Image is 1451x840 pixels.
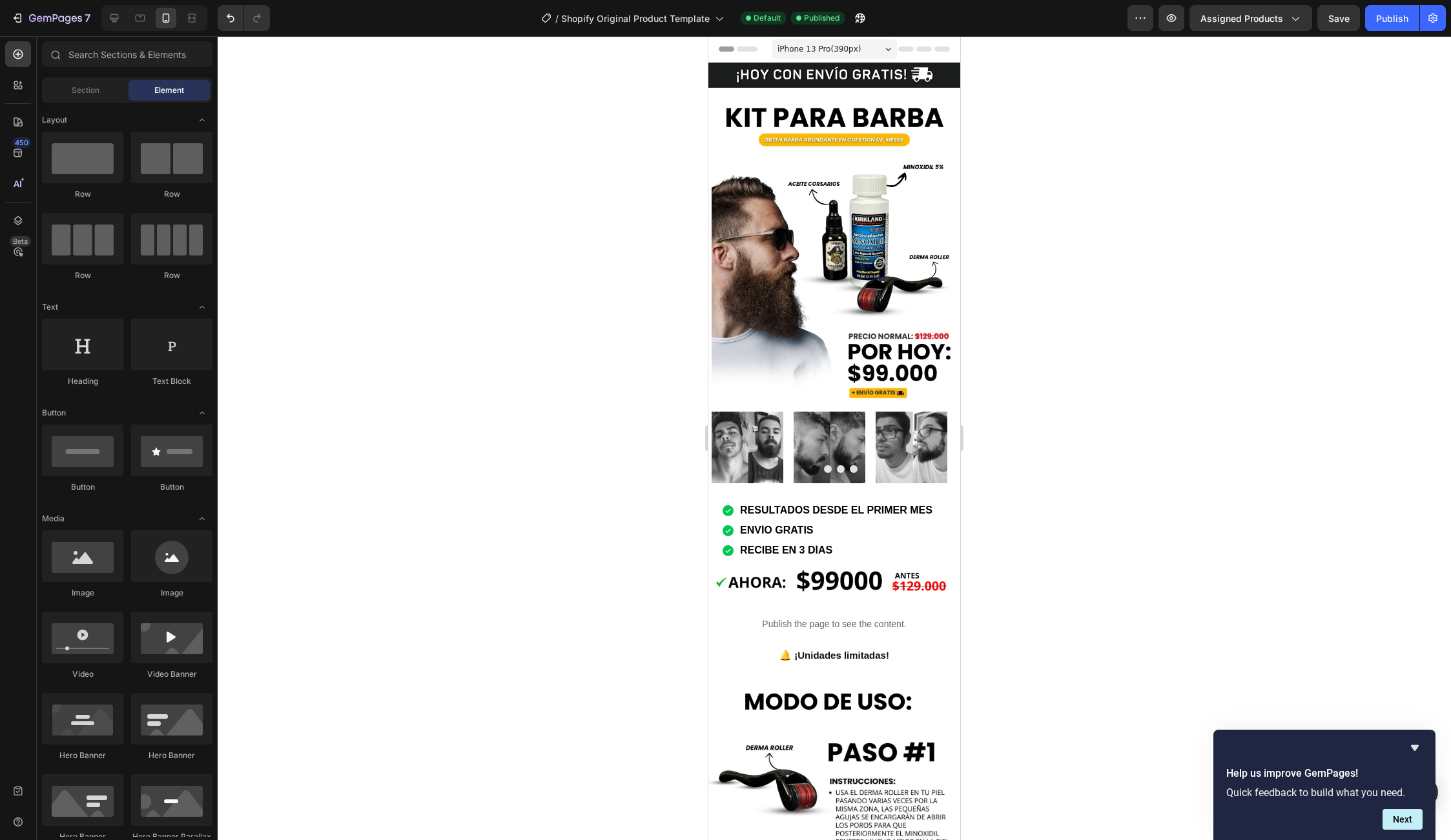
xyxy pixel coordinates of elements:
[192,297,212,317] span: Toggle open
[1226,740,1423,830] div: Help us improve GemPages!
[5,5,96,31] button: 7
[1365,5,1419,31] button: Publish
[42,375,123,387] div: Heading
[131,481,212,493] div: Button
[131,188,212,200] div: Row
[1383,809,1423,830] button: Next question
[10,236,31,246] div: Beta
[1226,766,1423,781] h2: Help us improve GemPages!
[131,750,212,761] div: Hero Banner
[42,481,123,493] div: Button
[12,137,31,148] div: 450
[192,403,212,423] span: Toggle open
[1226,786,1423,799] p: Quick feedback to build what you need.
[42,513,65,525] span: Media
[192,508,212,529] span: Toggle open
[218,5,270,31] div: Undo/Redo
[131,270,212,281] div: Row
[561,12,710,25] span: Shopify Original Product Template
[131,587,212,599] div: Image
[154,85,184,96] span: Element
[72,85,99,96] span: Section
[42,301,58,313] span: Text
[42,750,123,761] div: Hero Banner
[1407,740,1423,755] button: Hide survey
[1189,5,1312,31] button: Assigned Products
[42,188,123,200] div: Row
[555,12,559,25] span: /
[131,668,212,680] div: Video Banner
[1200,12,1283,25] span: Assigned Products
[1328,13,1350,24] span: Save
[42,668,123,680] div: Video
[1317,5,1360,31] button: Save
[42,587,123,599] div: Image
[85,10,90,26] p: 7
[131,375,212,387] div: Text Block
[42,270,123,281] div: Row
[42,407,66,419] span: Button
[754,12,781,24] span: Default
[192,110,212,130] span: Toggle open
[708,36,960,840] iframe: Design area
[804,12,839,24] span: Published
[42,114,67,126] span: Layout
[1376,12,1408,25] div: Publish
[42,41,212,67] input: Search Sections & Elements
